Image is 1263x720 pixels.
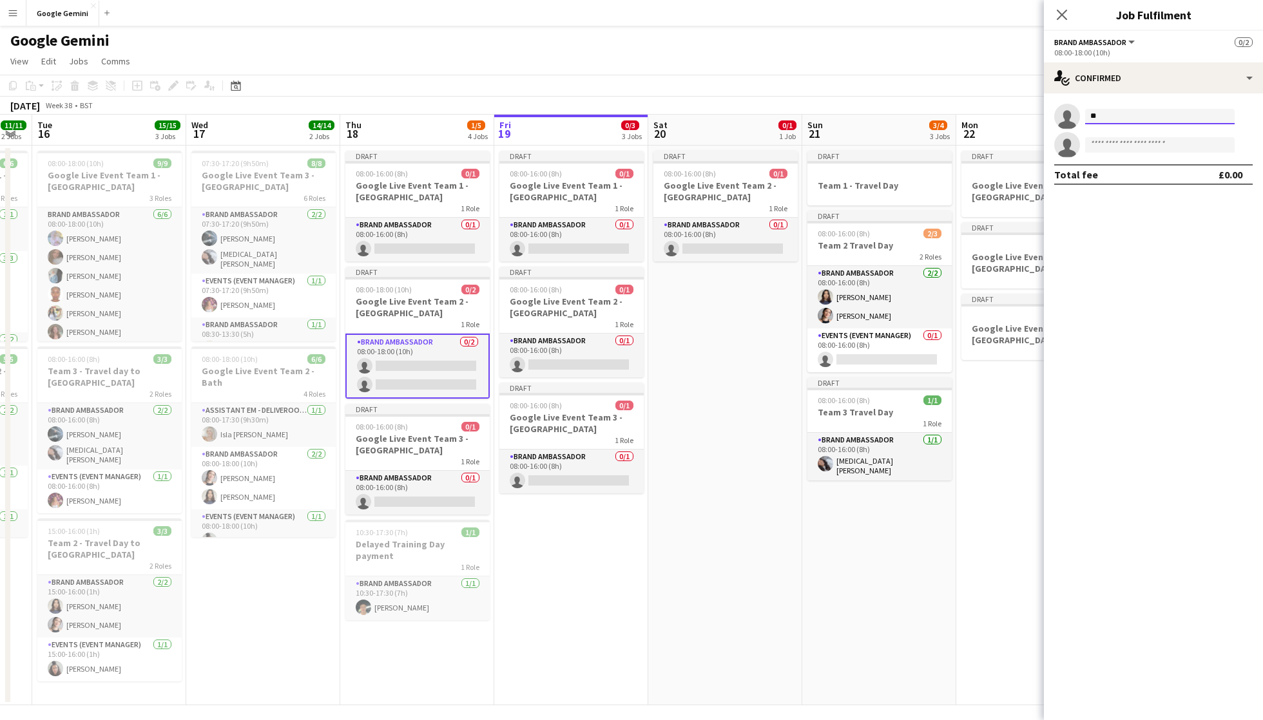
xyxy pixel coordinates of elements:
div: 3 Jobs [622,131,642,141]
app-card-role: Brand Ambassador0/108:00-16:00 (8h) [499,334,644,377]
span: 2/3 [923,229,941,238]
div: 2 Jobs [309,131,334,141]
h3: Google Live Event Team 3 - [GEOGRAPHIC_DATA] [499,412,644,435]
app-card-role: Brand Ambassador0/108:00-16:00 (8h) [345,218,490,261]
h3: Google Live Event Team 3 - [GEOGRAPHIC_DATA] [191,169,336,193]
span: Sat [653,119,668,131]
div: DraftGoogle Live Event Team 1 - [GEOGRAPHIC_DATA] [961,151,1106,217]
span: Jobs [69,55,88,67]
span: 1 Role [461,319,479,329]
div: 1 Job [779,131,796,141]
app-job-card: 08:00-16:00 (8h)3/3Team 3 - Travel day to [GEOGRAPHIC_DATA]2 RolesBrand Ambassador2/208:00-16:00 ... [37,346,182,513]
span: Wed [191,119,208,131]
app-card-role: Assistant EM - Deliveroo FR1/108:00-17:30 (9h30m)Isla [PERSON_NAME] [191,403,336,447]
app-card-role: Brand Ambassador0/108:00-16:00 (8h) [499,450,644,493]
span: Edit [41,55,56,67]
app-card-role: Brand Ambassador0/208:00-18:00 (10h) [345,334,490,399]
span: 0/3 [621,120,639,130]
span: 6/6 [307,354,325,364]
div: Draft08:00-16:00 (8h)0/1Google Live Event Team 1 - [GEOGRAPHIC_DATA]1 RoleBrand Ambassador0/108:0... [499,151,644,261]
h3: Google Live Event Team 2 - [GEOGRAPHIC_DATA] [499,296,644,319]
span: 1/1 [461,527,479,537]
span: 08:00-16:00 (8h) [510,401,562,410]
div: 08:00-18:00 (10h)6/6Google Live Event Team 2 - Bath4 RolesAssistant EM - Deliveroo FR1/108:00-17:... [191,346,336,537]
span: 08:00-16:00 (8h) [356,422,408,431]
span: 1 Role [615,204,633,213]
a: Comms [96,53,135,70]
div: 3 Jobs [930,131,950,141]
div: Confirmed [1044,62,1263,93]
div: 07:30-17:20 (9h50m)8/8Google Live Event Team 3 - [GEOGRAPHIC_DATA]6 RolesBrand Ambassador2/207:30... [191,151,336,341]
span: 08:00-16:00 (8h) [510,169,562,178]
span: 3 Roles [149,193,171,203]
div: 08:00-18:00 (10h) [1054,48,1253,57]
app-card-role: Brand Ambassador2/208:00-18:00 (10h)[PERSON_NAME][PERSON_NAME] [191,447,336,509]
span: 0/2 [1235,37,1253,47]
app-job-card: Draft08:00-16:00 (8h)0/1Google Live Event Team 2 - [GEOGRAPHIC_DATA]1 RoleBrand Ambassador0/108:0... [499,267,644,377]
span: 21 [805,126,823,141]
app-job-card: Draft08:00-16:00 (8h)0/1Google Live Event Team 2 - [GEOGRAPHIC_DATA]1 RoleBrand Ambassador0/108:0... [653,151,798,261]
h3: Google Live Event Team 1 - [GEOGRAPHIC_DATA] [345,180,490,203]
div: Draft08:00-16:00 (8h)0/1Google Live Event Team 1 - [GEOGRAPHIC_DATA]1 RoleBrand Ambassador0/108:0... [345,151,490,261]
div: Draft08:00-16:00 (8h)0/1Google Live Event Team 3 - [GEOGRAPHIC_DATA]1 RoleBrand Ambassador0/108:0... [499,383,644,493]
app-card-role: Events (Event Manager)1/115:00-16:00 (1h)[PERSON_NAME] [37,638,182,681]
span: 22 [959,126,978,141]
span: 2 Roles [920,252,941,261]
button: Google Gemini [26,1,99,26]
app-card-role: Brand Ambassador0/108:00-16:00 (8h) [499,218,644,261]
div: BST [80,100,93,110]
span: 0/1 [461,169,479,178]
span: 1 Role [461,457,479,466]
span: 08:00-16:00 (8h) [48,354,100,364]
app-card-role: Brand Ambassador1/108:30-13:30 (5h) [191,317,336,361]
span: 15/15 [155,120,180,130]
app-job-card: 10:30-17:30 (7h)1/1Delayed Training Day payment1 RoleBrand Ambassador1/110:30-17:30 (7h)[PERSON_N... [345,520,490,620]
span: 0/1 [615,169,633,178]
span: 10:30-17:30 (7h) [356,527,408,537]
app-job-card: Draft08:00-18:00 (10h)0/2Google Live Event Team 2 - [GEOGRAPHIC_DATA]1 RoleBrand Ambassador0/208:... [345,267,490,399]
h3: Google Live Event Team 3 - [GEOGRAPHIC_DATA] [345,433,490,456]
div: Draft [961,222,1106,232]
app-job-card: 08:00-18:00 (10h)9/9Google Live Event Team 1 - [GEOGRAPHIC_DATA]3 RolesBrand Ambassador6/608:00-1... [37,151,182,341]
span: 2 Roles [149,561,171,571]
div: Total fee [1054,168,1098,181]
span: 08:00-16:00 (8h) [356,169,408,178]
span: 2 Roles [149,389,171,399]
div: [DATE] [10,99,40,112]
div: Draft08:00-16:00 (8h)0/1Google Live Event Team 3 - [GEOGRAPHIC_DATA]1 RoleBrand Ambassador0/108:0... [345,404,490,515]
a: Jobs [64,53,93,70]
span: 15:00-16:00 (1h) [48,526,100,536]
span: 9/9 [153,158,171,168]
span: 1 Role [461,562,479,572]
app-card-role: Events (Event Manager)1/108:00-16:00 (8h)[PERSON_NAME] [37,469,182,513]
span: 08:00-18:00 (10h) [356,285,412,294]
app-card-role: Brand Ambassador6/608:00-18:00 (10h)[PERSON_NAME][PERSON_NAME][PERSON_NAME][PERSON_NAME][PERSON_N... [37,207,182,345]
div: Draft [499,267,644,277]
h3: Google Live Event Team 2 - Bath [191,365,336,388]
div: Draft [961,294,1106,304]
app-card-role: Brand Ambassador1/108:00-16:00 (8h)[MEDICAL_DATA][PERSON_NAME] [807,433,952,480]
span: 0/1 [615,285,633,294]
span: 17 [189,126,208,141]
span: Fri [499,119,511,131]
span: 16 [35,126,52,141]
a: View [5,53,34,70]
div: Draft [807,377,952,388]
app-card-role: Brand Ambassador2/208:00-16:00 (8h)[PERSON_NAME][PERSON_NAME] [807,266,952,328]
span: Week 38 [43,100,75,110]
span: Brand Ambassador [1054,37,1126,47]
span: Mon [961,119,978,131]
span: View [10,55,28,67]
span: 1/5 [467,120,485,130]
span: 08:00-16:00 (8h) [664,169,716,178]
h3: Google Live Event Team 2 -[GEOGRAPHIC_DATA] [961,251,1106,274]
app-job-card: Draft08:00-16:00 (8h)1/1Team 3 Travel Day1 RoleBrand Ambassador1/108:00-16:00 (8h)[MEDICAL_DATA][... [807,377,952,480]
div: DraftGoogle Live Event Team 3 - [GEOGRAPHIC_DATA] [961,294,1106,360]
span: 20 [651,126,668,141]
h3: Google Live Event Team 2 - [GEOGRAPHIC_DATA] [653,180,798,203]
div: 4 Jobs [468,131,488,141]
